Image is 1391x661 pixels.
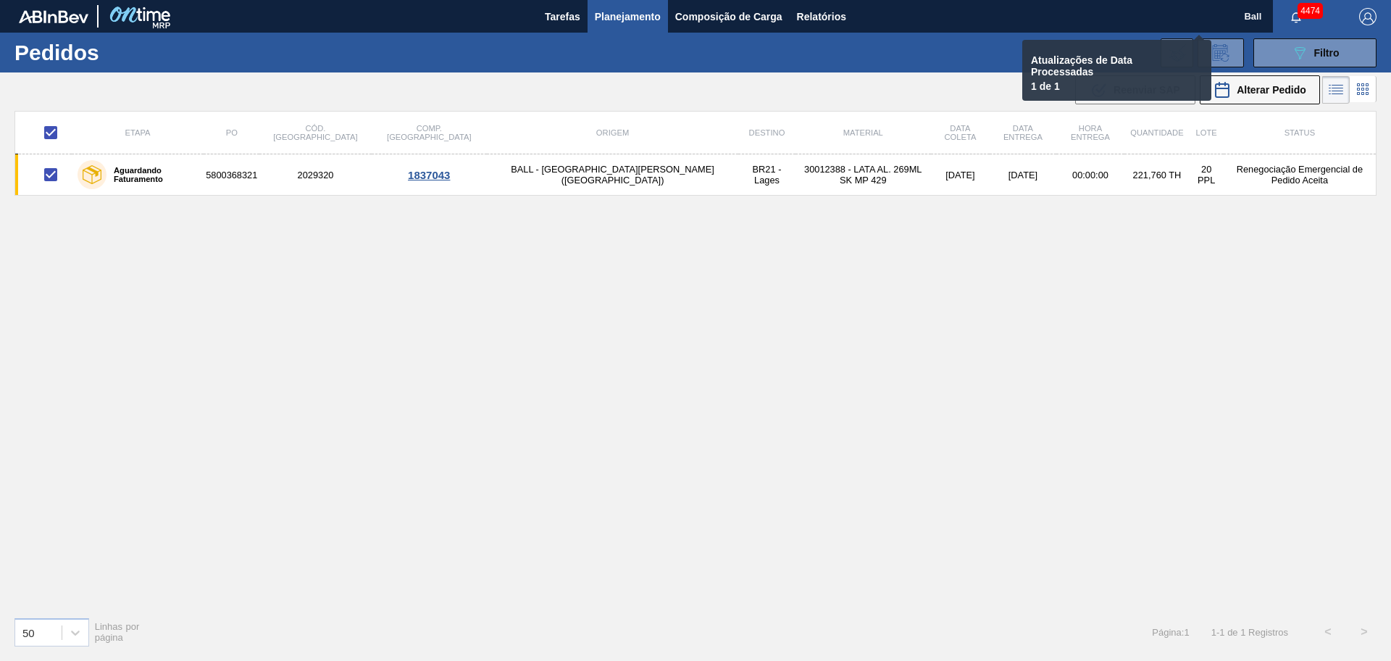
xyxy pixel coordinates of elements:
div: Visão em Lista [1322,76,1350,104]
button: Alterar Pedido [1200,75,1320,104]
button: > [1346,614,1382,650]
span: Lote [1196,128,1217,137]
td: 5800368321 [204,154,259,196]
h1: Pedidos [14,44,231,61]
span: Etapa [125,128,151,137]
span: Filtro [1314,47,1340,59]
td: BALL - [GEOGRAPHIC_DATA][PERSON_NAME] ([GEOGRAPHIC_DATA]) [487,154,738,196]
td: 221,760 TH [1124,154,1189,196]
button: < [1310,614,1346,650]
div: 50 [22,626,35,639]
p: 1 de 1 [1031,80,1185,92]
span: PO [226,128,238,137]
span: 4474 [1298,3,1323,19]
td: Renegociação Emergencial de Pedido Aceita [1224,154,1377,196]
label: Aguardando Faturamento [106,166,198,183]
div: Solicitação de Revisão de Pedidos [1198,38,1244,67]
span: Data entrega [1003,124,1043,141]
button: Notificações [1273,7,1319,27]
span: Comp. [GEOGRAPHIC_DATA] [387,124,471,141]
span: Quantidade [1130,128,1183,137]
span: Composição de Carga [675,8,782,25]
img: Logout [1359,8,1377,25]
span: 1 - 1 de 1 Registros [1211,627,1288,638]
td: [DATE] [931,154,990,196]
img: TNhmsLtSVTkK8tSr43FrP2fwEKptu5GPRR3wAAAABJRU5ErkJggg== [19,10,88,23]
div: Visão em Cards [1350,76,1377,104]
span: Planejamento [595,8,661,25]
span: Status [1285,128,1315,137]
span: Destino [749,128,785,137]
td: [DATE] [990,154,1056,196]
td: 00:00:00 [1056,154,1125,196]
button: Filtro [1253,38,1377,67]
span: Alterar Pedido [1237,84,1306,96]
span: Página : 1 [1152,627,1189,638]
span: Material [843,128,883,137]
td: 20 PPL [1190,154,1224,196]
span: Origem [596,128,629,137]
div: Importar Negociações dos Pedidos [1161,38,1193,67]
div: 1837043 [374,169,485,181]
span: Relatórios [797,8,846,25]
span: Tarefas [545,8,580,25]
td: BR21 - Lages [738,154,795,196]
span: Data coleta [944,124,976,141]
span: Linhas por página [95,621,140,643]
span: Cód. [GEOGRAPHIC_DATA] [273,124,357,141]
td: 2029320 [259,154,371,196]
span: Hora Entrega [1071,124,1110,141]
p: Atualizações de Data Processadas [1031,54,1185,78]
a: Aguardando Faturamento58003683212029320BALL - [GEOGRAPHIC_DATA][PERSON_NAME] ([GEOGRAPHIC_DATA])B... [15,154,1377,196]
td: 30012388 - LATA AL. 269ML SK MP 429 [795,154,931,196]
